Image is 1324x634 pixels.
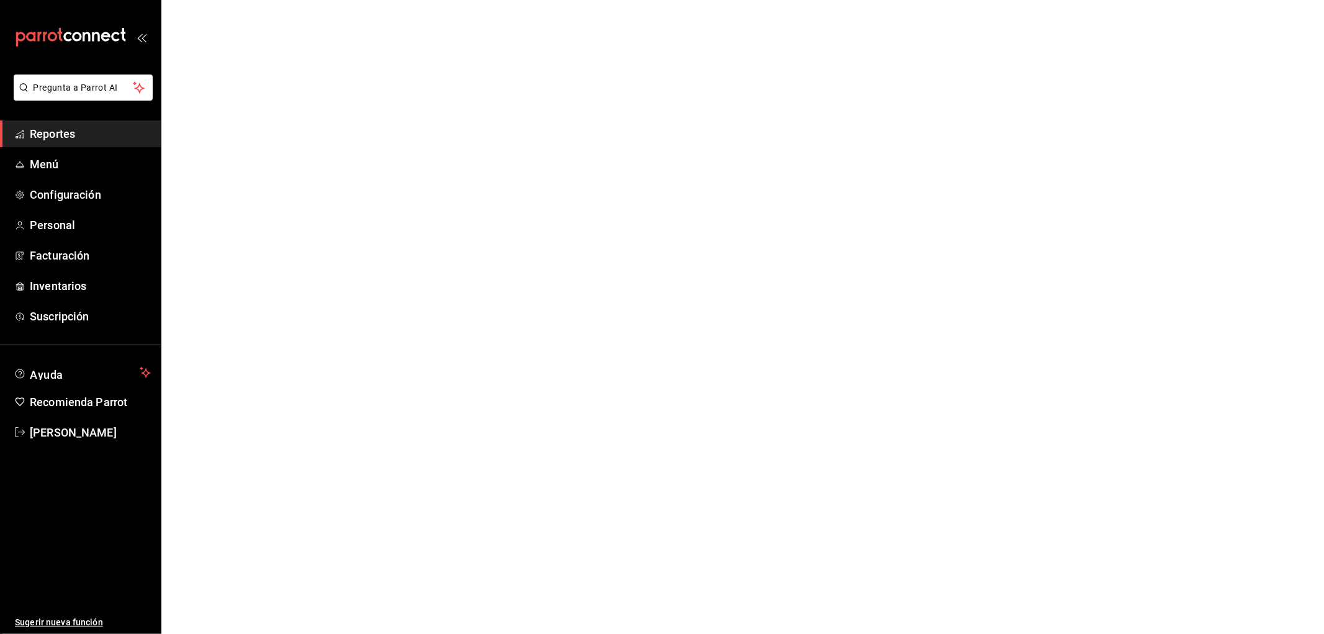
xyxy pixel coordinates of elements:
span: Suscripción [30,308,151,325]
span: Menú [30,156,151,173]
button: Pregunta a Parrot AI [14,75,153,101]
span: Inventarios [30,278,151,294]
span: Recomienda Parrot [30,394,151,410]
span: Facturación [30,247,151,264]
a: Pregunta a Parrot AI [9,90,153,103]
span: Pregunta a Parrot AI [34,81,133,94]
span: Sugerir nueva función [15,616,151,629]
span: Configuración [30,186,151,203]
button: open_drawer_menu [137,32,146,42]
span: Reportes [30,125,151,142]
span: Ayuda [30,365,135,380]
span: Personal [30,217,151,233]
span: [PERSON_NAME] [30,424,151,441]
